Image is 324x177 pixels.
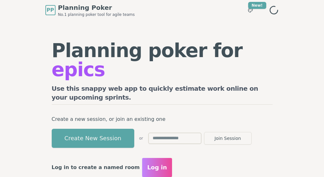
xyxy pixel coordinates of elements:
p: Create a new session, or join an existing one [52,115,273,124]
span: or [139,136,143,141]
button: Log in [142,158,172,177]
h2: Use this snappy web app to quickly estimate work online on your upcoming sprints. [52,84,273,105]
span: Log in [147,163,167,172]
button: New! [245,4,256,16]
span: No.1 planning poker tool for agile teams [58,12,135,17]
div: New! [248,2,266,9]
p: Log in to create a named room [52,163,140,172]
button: Join Session [204,132,252,145]
span: epics [52,58,105,81]
span: Planning Poker [58,3,135,12]
span: PP [47,6,54,14]
h1: Planning poker for [52,41,273,79]
a: PPPlanning PokerNo.1 planning poker tool for agile teams [45,3,135,17]
button: Create New Session [52,129,134,148]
